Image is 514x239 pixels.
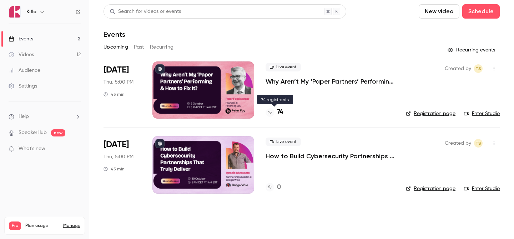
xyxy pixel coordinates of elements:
[104,136,141,193] div: Oct 30 Thu, 5:00 PM (Europe/Rome)
[104,30,125,39] h1: Events
[266,108,283,117] a: 74
[26,8,36,15] h6: Kiflo
[266,77,394,86] a: Why Aren’t My ‘Paper Partners’ Performing & How to Fix It?
[104,139,129,150] span: [DATE]
[266,138,301,146] span: Live event
[9,113,81,120] li: help-dropdown-opener
[266,152,394,160] a: How to Build Cybersecurity Partnerships That Truly Deliver
[266,63,301,71] span: Live event
[104,41,128,53] button: Upcoming
[19,129,47,136] a: SpeakerHub
[277,108,283,117] h4: 74
[134,41,144,53] button: Past
[104,79,133,86] span: Thu, 5:00 PM
[104,64,129,76] span: [DATE]
[9,83,37,90] div: Settings
[445,139,471,148] span: Created by
[464,110,500,117] a: Enter Studio
[150,41,174,53] button: Recurring
[19,145,45,153] span: What's new
[9,35,33,43] div: Events
[464,185,500,192] a: Enter Studio
[474,64,483,73] span: Tomica Stojanovikj
[104,153,133,160] span: Thu, 5:00 PM
[462,4,500,19] button: Schedule
[475,139,481,148] span: TS
[475,64,481,73] span: TS
[110,8,181,15] div: Search for videos or events
[72,146,81,152] iframe: Noticeable Trigger
[406,185,455,192] a: Registration page
[51,129,65,136] span: new
[445,64,471,73] span: Created by
[104,91,125,97] div: 45 min
[9,6,20,18] img: Kiflo
[104,61,141,119] div: Oct 9 Thu, 5:00 PM (Europe/Rome)
[406,110,455,117] a: Registration page
[419,4,459,19] button: New video
[19,113,29,120] span: Help
[9,221,21,230] span: Pro
[266,183,281,192] a: 0
[9,51,34,58] div: Videos
[63,223,80,229] a: Manage
[9,67,40,74] div: Audience
[277,183,281,192] h4: 0
[444,44,500,56] button: Recurring events
[104,166,125,172] div: 45 min
[474,139,483,148] span: Tomica Stojanovikj
[25,223,59,229] span: Plan usage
